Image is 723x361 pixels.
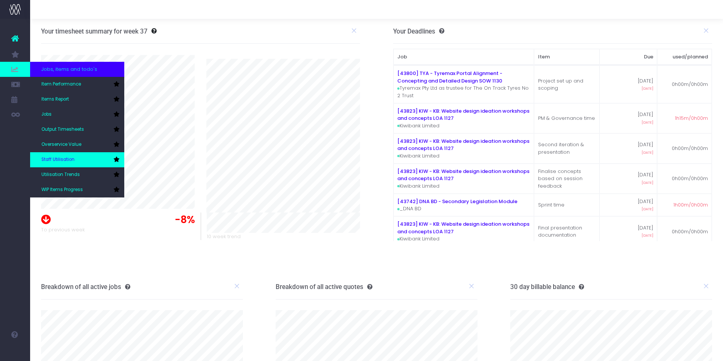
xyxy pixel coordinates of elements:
[30,77,124,92] a: Item Performance
[30,152,124,167] a: Staff Utilisation
[599,216,657,246] td: [DATE]
[175,213,195,227] span: -8%
[599,164,657,194] td: [DATE]
[599,103,657,133] td: [DATE]
[207,233,241,240] span: 10 week trend
[9,346,21,357] img: images/default_profile_image.png
[672,228,708,236] span: 0h00m/0h00m
[30,122,124,137] a: Output Timesheets
[672,175,708,182] span: 0h00m/0h00m
[276,283,372,291] h3: Breakdown of all active quotes
[675,115,708,122] span: 1h15m/0h00m
[30,137,124,152] a: Overservice Value
[393,28,444,35] h3: Your Deadlines
[397,220,529,235] a: [43823] KIW - KB: Website design ideation workshops and concepts LOA 1127
[394,66,534,103] td: Tyremax Pty Ltd as trustee for The On Track Tyres No 2 Trust
[394,194,534,217] td: _DNA BD
[41,156,75,163] span: Staff Utilisation
[41,66,97,73] span: Jobs, items and todo's
[534,216,599,246] td: Final presentation documentation
[41,187,83,193] span: WIP Items Progress
[534,133,599,164] td: Second iteration & presentation
[394,103,534,133] td: Kiwibank Limited
[397,168,529,182] a: [43823] KIW - KB: Website design ideation workshops and concepts LOA 1127
[657,49,712,65] th: used/planned: activate to sort column ascending
[394,133,534,164] td: Kiwibank Limited
[397,138,529,152] a: [43823] KIW - KB: Website design ideation workshops and concepts LOA 1127
[510,283,584,291] h3: 30 day billable balance
[599,133,657,164] td: [DATE]
[642,180,653,185] span: [DATE]
[41,141,81,148] span: Overservice Value
[599,194,657,217] td: [DATE]
[30,167,124,182] a: Utilisation Trends
[41,96,69,103] span: Items Report
[642,86,653,91] span: [DATE]
[30,107,124,122] a: Jobs
[534,103,599,133] td: PM & Governance time
[642,233,653,238] span: [DATE]
[394,216,534,246] td: Kiwibank Limited
[672,145,708,152] span: 0h00m/0h00m
[534,66,599,103] td: Project set up and scoping
[642,120,653,125] span: [DATE]
[599,66,657,103] td: [DATE]
[397,198,517,205] a: [43742] DNA BD - Secondary Legislation Module
[41,283,130,291] h3: Breakdown of all active jobs
[642,150,653,155] span: [DATE]
[534,194,599,217] td: Sprint time
[599,49,657,65] th: Due: activate to sort column ascending
[397,107,529,122] a: [43823] KIW - KB: Website design ideation workshops and concepts LOA 1127
[672,81,708,88] span: 0h00m/0h00m
[41,28,148,35] h3: Your timesheet summary for week 37
[642,207,653,212] span: [DATE]
[41,126,84,133] span: Output Timesheets
[534,49,599,65] th: Item: activate to sort column ascending
[41,111,52,118] span: Jobs
[394,49,534,65] th: Job: activate to sort column ascending
[394,164,534,194] td: Kiwibank Limited
[41,226,85,234] span: To previous week
[673,201,708,209] span: 1h00m/0h00m
[41,171,80,178] span: Utilisation Trends
[41,81,81,88] span: Item Performance
[30,182,124,197] a: WIP Items Progress
[30,92,124,107] a: Items Report
[534,164,599,194] td: Finalise concepts based on session feedback
[397,70,502,84] a: [43800] TYA - Tyremax Portal Alignment - Concepting and Detailed Design SOW 1130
